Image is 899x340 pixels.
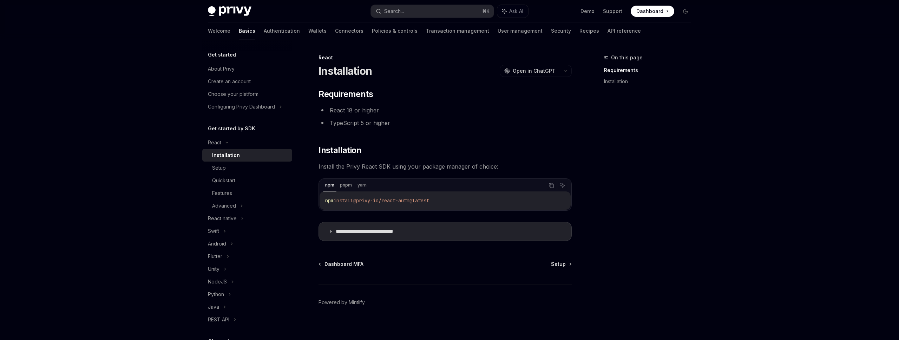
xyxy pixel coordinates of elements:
h1: Installation [319,65,372,77]
span: ⌘ K [482,8,490,14]
a: Recipes [579,22,599,39]
div: Java [208,303,219,311]
a: Choose your platform [202,88,292,100]
div: pnpm [338,181,354,189]
a: Transaction management [426,22,489,39]
span: Open in ChatGPT [513,67,556,74]
li: React 18 or higher [319,105,572,115]
a: Dashboard [631,6,674,17]
div: Configuring Privy Dashboard [208,103,275,111]
button: Copy the contents from the code block [547,181,556,190]
span: Dashboard [636,8,663,15]
a: Setup [202,162,292,174]
img: dark logo [208,6,251,16]
a: Basics [239,22,255,39]
a: Security [551,22,571,39]
div: REST API [208,315,229,324]
div: Installation [212,151,240,159]
a: Installation [202,149,292,162]
div: Swift [208,227,219,235]
a: Connectors [335,22,363,39]
a: Quickstart [202,174,292,187]
div: Choose your platform [208,90,258,98]
h5: Get started [208,51,236,59]
button: Ask AI [497,5,528,18]
a: Features [202,187,292,200]
div: yarn [355,181,369,189]
div: Python [208,290,224,299]
div: Create an account [208,77,251,86]
div: Quickstart [212,176,235,185]
div: Unity [208,265,219,273]
span: Install the Privy React SDK using your package manager of choice: [319,162,572,171]
div: Android [208,240,226,248]
span: Requirements [319,89,373,100]
a: Authentication [264,22,300,39]
div: About Privy [208,65,235,73]
div: Advanced [212,202,236,210]
div: React [319,54,572,61]
span: Setup [551,261,566,268]
div: NodeJS [208,277,227,286]
span: npm [325,197,334,204]
div: Features [212,189,232,197]
a: API reference [608,22,641,39]
a: User management [498,22,543,39]
a: Installation [604,76,697,87]
button: Open in ChatGPT [500,65,560,77]
a: Wallets [308,22,327,39]
li: TypeScript 5 or higher [319,118,572,128]
a: Setup [551,261,571,268]
span: On this page [611,53,643,62]
span: Dashboard MFA [324,261,363,268]
div: React native [208,214,237,223]
span: @privy-io/react-auth@latest [353,197,429,204]
button: Search...⌘K [371,5,494,18]
a: Requirements [604,65,697,76]
button: Ask AI [558,181,567,190]
div: npm [323,181,336,189]
a: Welcome [208,22,230,39]
a: About Privy [202,63,292,75]
a: Policies & controls [372,22,418,39]
div: React [208,138,221,147]
h5: Get started by SDK [208,124,255,133]
div: Setup [212,164,226,172]
a: Powered by Mintlify [319,299,365,306]
span: Ask AI [509,8,523,15]
a: Dashboard MFA [319,261,363,268]
span: install [334,197,353,204]
a: Demo [580,8,595,15]
span: Installation [319,145,361,156]
div: Search... [384,7,404,15]
div: Flutter [208,252,222,261]
a: Create an account [202,75,292,88]
a: Support [603,8,622,15]
button: Toggle dark mode [680,6,691,17]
